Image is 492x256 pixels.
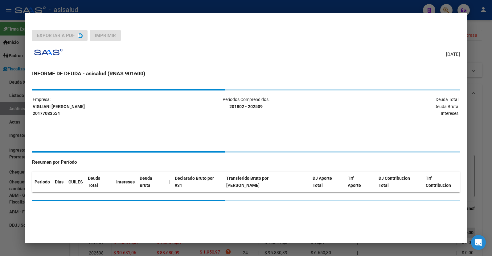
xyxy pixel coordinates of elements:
[66,172,85,192] th: CUILES
[376,172,423,192] th: DJ Contribucion Total
[37,33,75,38] span: Exportar a PDF
[32,69,460,78] h3: INFORME DE DEUDA - asisalud (RNAS 901600)
[224,172,304,192] th: Transferido Bruto por [PERSON_NAME]
[318,96,459,117] p: Deuda Total: Deuda Bruta: Intereses:
[32,172,52,192] th: Periodo
[370,172,376,192] th: |
[32,30,88,41] button: Exportar a PDF
[471,235,486,250] div: Open Intercom Messenger
[446,51,460,58] span: [DATE]
[114,172,137,192] th: Intereses
[137,172,166,192] th: Deuda Bruta
[229,104,263,109] strong: 201802 - 202509
[172,172,224,192] th: Declarado Bruto por 931
[175,96,317,110] p: Periodos Comprendidos:
[32,159,460,166] h4: Resumen por Período
[52,172,66,192] th: Dias
[33,96,174,117] p: Empresa:
[33,104,85,116] strong: VIGLIANI [PERSON_NAME] 20177033554
[310,172,345,192] th: DJ Aporte Total
[95,33,116,38] span: Imprimir
[423,172,460,192] th: Trf Contribucion
[85,172,114,192] th: Deuda Total
[166,172,172,192] th: |
[90,30,121,41] button: Imprimir
[345,172,370,192] th: Trf Aporte
[304,172,310,192] th: |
